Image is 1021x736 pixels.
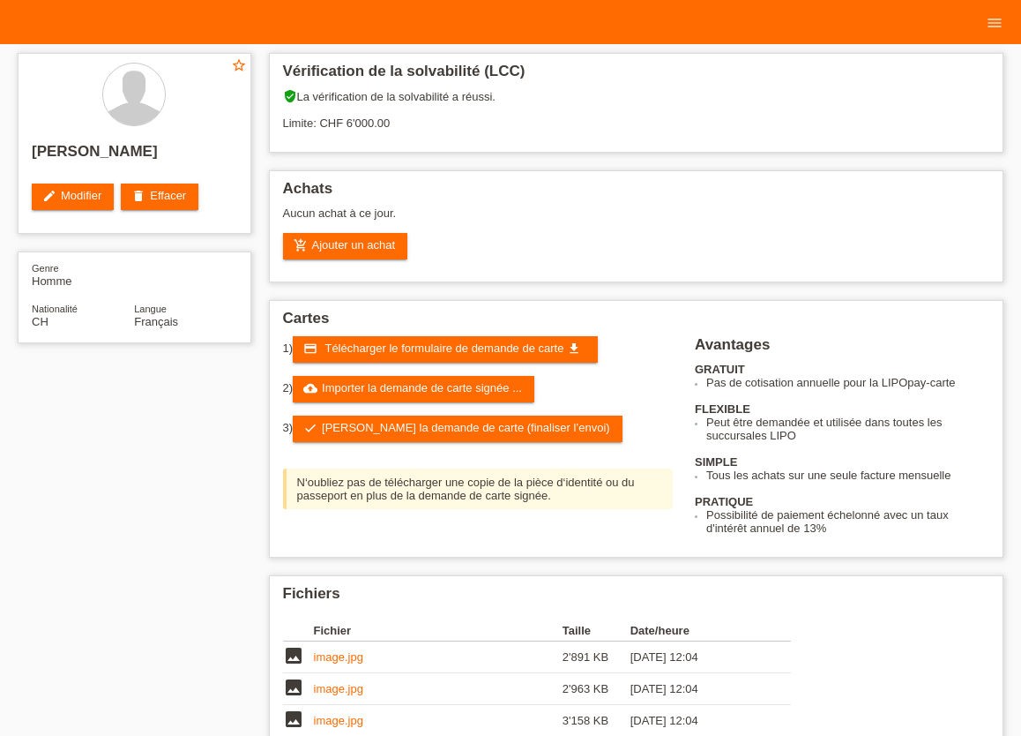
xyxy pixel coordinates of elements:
h2: Fichiers [283,585,990,612]
div: 1) [283,336,674,363]
li: Pas de cotisation annuelle pour la LIPOpay-carte [706,376,989,389]
a: cloud_uploadImporter la demande de carte signée ... [293,376,534,402]
a: menu [977,17,1012,27]
div: 3) [283,416,674,442]
span: Genre [32,263,59,274]
i: edit [42,189,56,203]
a: image.jpg [314,650,363,664]
th: Fichier [314,620,563,642]
a: deleteEffacer [121,184,198,210]
th: Date/heure [630,620,766,642]
div: La vérification de la solvabilité a réussi. Limite: CHF 6'000.00 [283,89,990,143]
li: Tous les achats sur une seule facture mensuelle [706,469,989,482]
div: 2) [283,376,674,402]
div: Homme [32,261,134,288]
span: Français [134,315,178,328]
h2: [PERSON_NAME] [32,143,237,169]
span: Suisse [32,315,48,328]
i: check [303,421,317,435]
i: menu [986,14,1003,32]
i: image [283,677,304,698]
th: Taille [563,620,630,642]
a: check[PERSON_NAME] la demande de carte (finaliser l’envoi) [293,416,622,442]
h2: Cartes [283,310,990,336]
i: star_border [231,57,247,73]
li: Possibilité de paiement échelonné avec un taux d'intérêt annuel de 13% [706,508,989,535]
a: image.jpg [314,714,363,727]
div: N‘oubliez pas de télécharger une copie de la pièce d‘identité ou du passeport en plus de la deman... [283,469,674,509]
span: Nationalité [32,304,78,314]
a: add_shopping_cartAjouter un achat [283,233,408,259]
h2: Avantages [695,336,989,363]
td: 2'963 KB [563,673,630,705]
h2: Vérification de la solvabilité (LCC) [283,63,990,89]
b: FLEXIBLE [695,402,750,416]
li: Peut être demandée et utilisée dans toutes les succursales LIPO [706,416,989,442]
i: credit_card [303,342,317,356]
span: Télécharger le formulaire de demande de carte [324,342,563,355]
a: star_border [231,57,247,76]
i: delete [131,189,145,203]
div: Aucun achat à ce jour. [283,207,990,233]
i: get_app [567,342,581,356]
td: [DATE] 12:04 [630,642,766,673]
i: image [283,645,304,666]
h2: Achats [283,180,990,207]
b: GRATUIT [695,363,745,376]
b: PRATIQUE [695,495,753,508]
i: verified_user [283,89,297,103]
i: add_shopping_cart [294,238,308,252]
a: image.jpg [314,682,363,695]
a: editModifier [32,184,114,210]
td: [DATE] 12:04 [630,673,766,705]
span: Langue [134,304,167,314]
i: cloud_upload [303,381,317,395]
i: image [283,709,304,730]
a: credit_card Télécharger le formulaire de demande de carte get_app [293,336,598,363]
td: 2'891 KB [563,642,630,673]
b: SIMPLE [695,455,737,469]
